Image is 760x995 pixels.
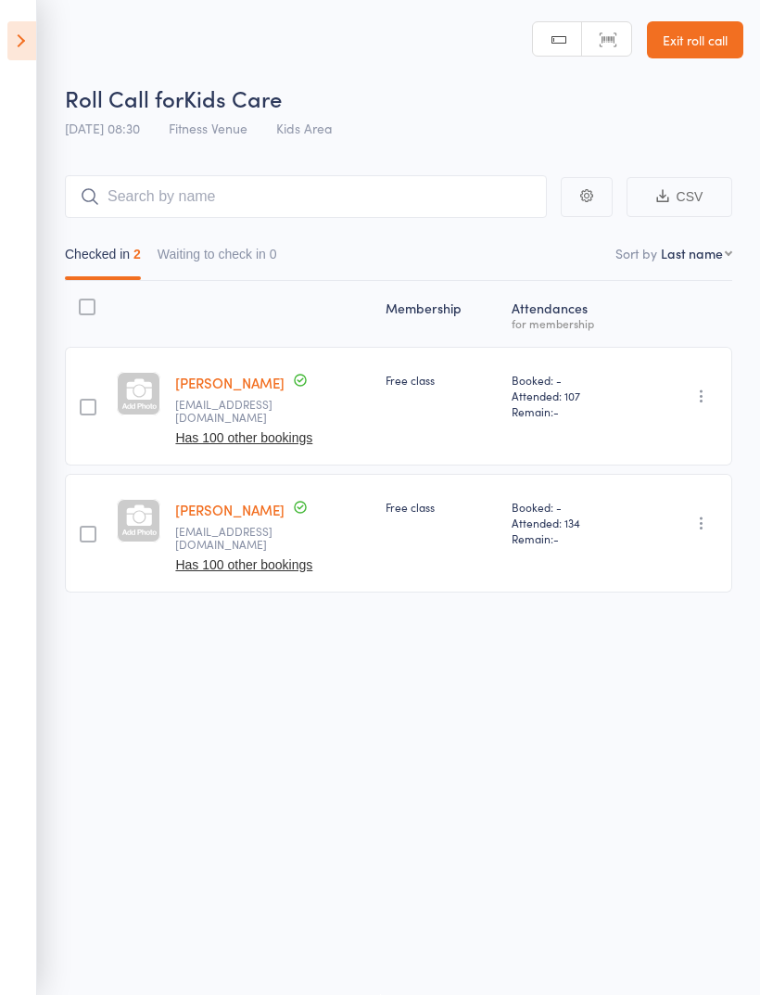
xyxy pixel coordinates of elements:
[175,398,296,425] small: kids@fitnessvenue.com.au
[512,317,631,329] div: for membership
[65,237,141,280] button: Checked in2
[615,244,657,262] label: Sort by
[169,119,247,137] span: Fitness Venue
[386,499,435,515] span: Free class
[175,500,285,519] a: [PERSON_NAME]
[512,515,631,530] span: Attended: 134
[661,244,723,262] div: Last name
[512,499,631,515] span: Booked: -
[270,247,277,262] div: 0
[65,119,140,137] span: [DATE] 08:30
[175,430,312,445] button: Has 100 other bookings
[512,403,631,419] span: Remain:
[378,289,504,338] div: Membership
[175,525,296,552] small: kids@fitnessvenue.com.au
[553,530,559,546] span: -
[184,83,282,113] span: Kids Care
[504,289,639,338] div: Atten­dances
[553,403,559,419] span: -
[158,237,277,280] button: Waiting to check in0
[276,119,332,137] span: Kids Area
[512,530,631,546] span: Remain:
[647,21,743,58] a: Exit roll call
[175,373,285,392] a: [PERSON_NAME]
[386,372,435,388] span: Free class
[512,372,631,388] span: Booked: -
[133,247,141,262] div: 2
[175,557,312,572] button: Has 100 other bookings
[512,388,631,403] span: Attended: 107
[65,175,547,218] input: Search by name
[627,177,732,217] button: CSV
[65,83,184,113] span: Roll Call for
